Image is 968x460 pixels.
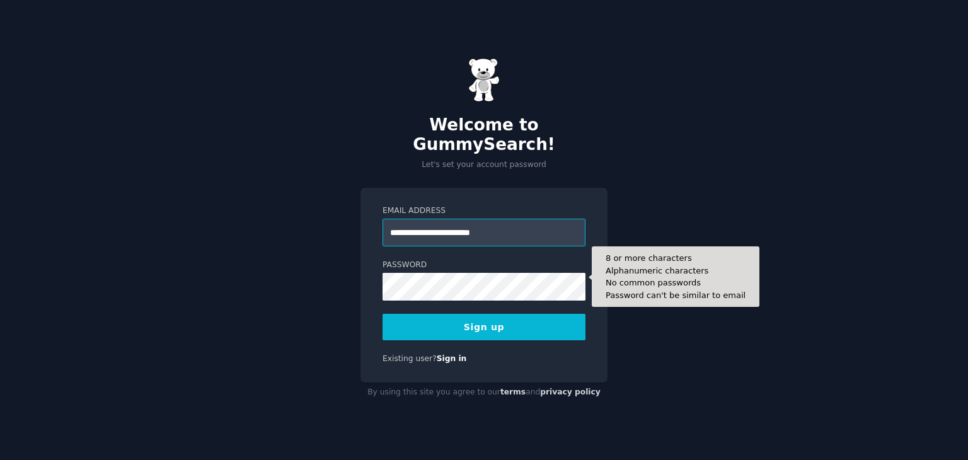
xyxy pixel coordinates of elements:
span: Existing user? [383,354,437,363]
a: terms [500,388,526,396]
label: Email Address [383,205,585,217]
div: By using this site you agree to our and [360,382,608,403]
a: Sign in [437,354,467,363]
a: privacy policy [540,388,601,396]
h2: Welcome to GummySearch! [360,115,608,155]
p: Let's set your account password [360,159,608,171]
img: Gummy Bear [468,58,500,102]
label: Password [383,260,585,271]
button: Sign up [383,314,585,340]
